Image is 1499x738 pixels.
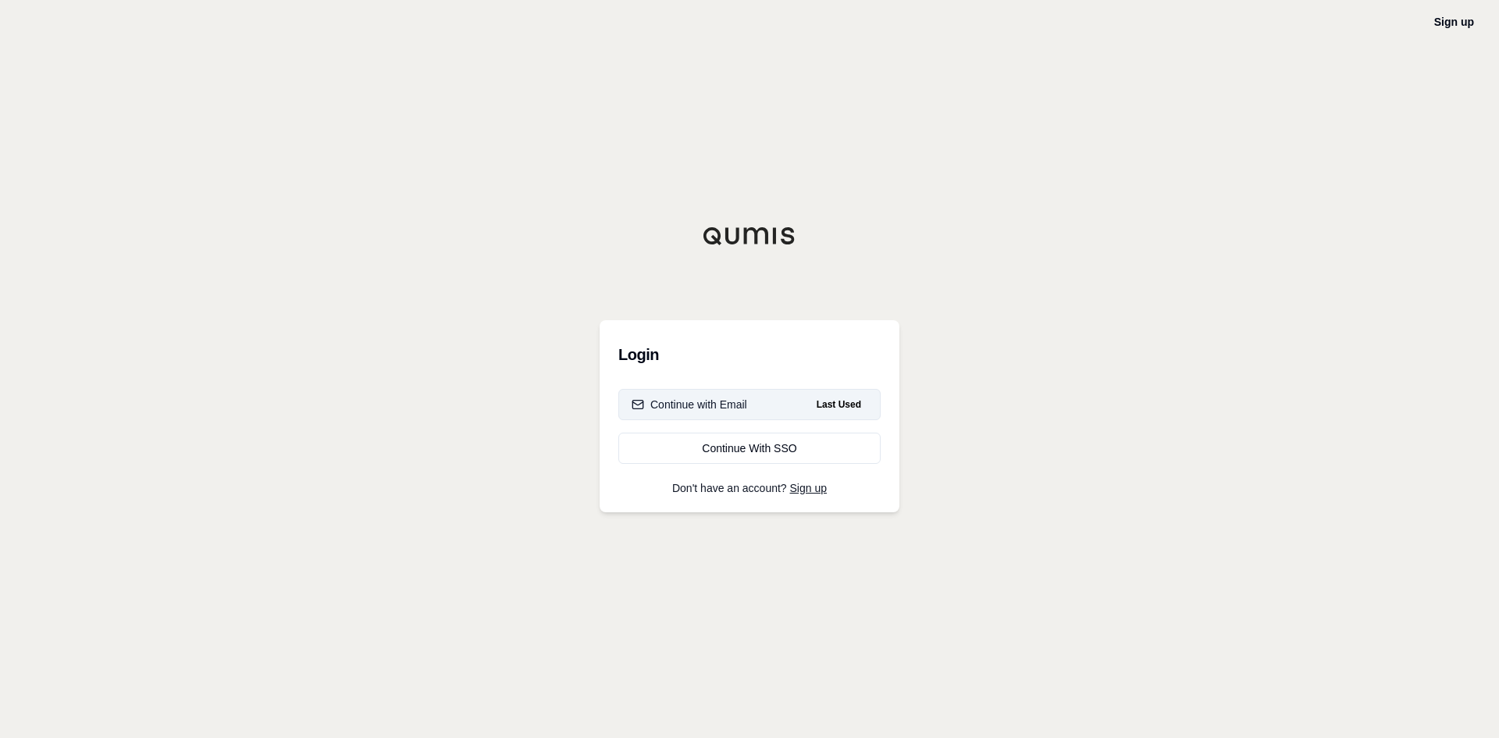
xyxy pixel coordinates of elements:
[618,433,881,464] a: Continue With SSO
[810,395,867,414] span: Last Used
[703,226,796,245] img: Qumis
[790,482,827,494] a: Sign up
[632,440,867,456] div: Continue With SSO
[618,389,881,420] button: Continue with EmailLast Used
[618,339,881,370] h3: Login
[632,397,747,412] div: Continue with Email
[1434,16,1474,28] a: Sign up
[618,483,881,494] p: Don't have an account?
